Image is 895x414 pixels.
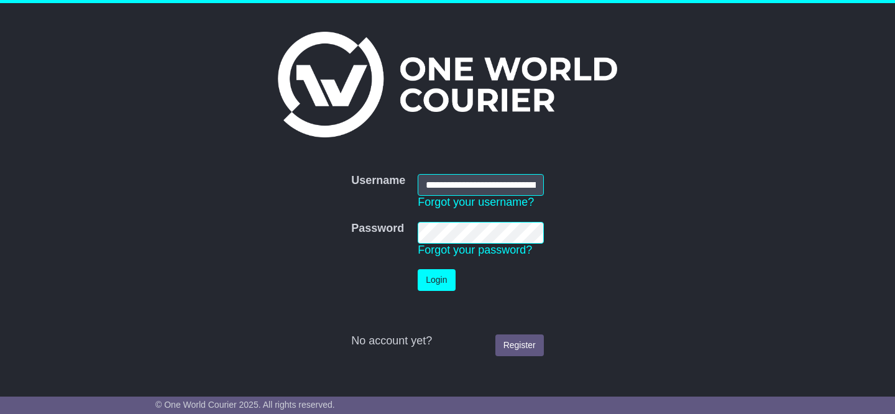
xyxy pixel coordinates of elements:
[278,32,617,137] img: One World
[351,174,405,188] label: Username
[418,244,532,256] a: Forgot your password?
[351,334,544,348] div: No account yet?
[351,222,404,236] label: Password
[418,269,455,291] button: Login
[495,334,544,356] a: Register
[155,400,335,410] span: © One World Courier 2025. All rights reserved.
[418,196,534,208] a: Forgot your username?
